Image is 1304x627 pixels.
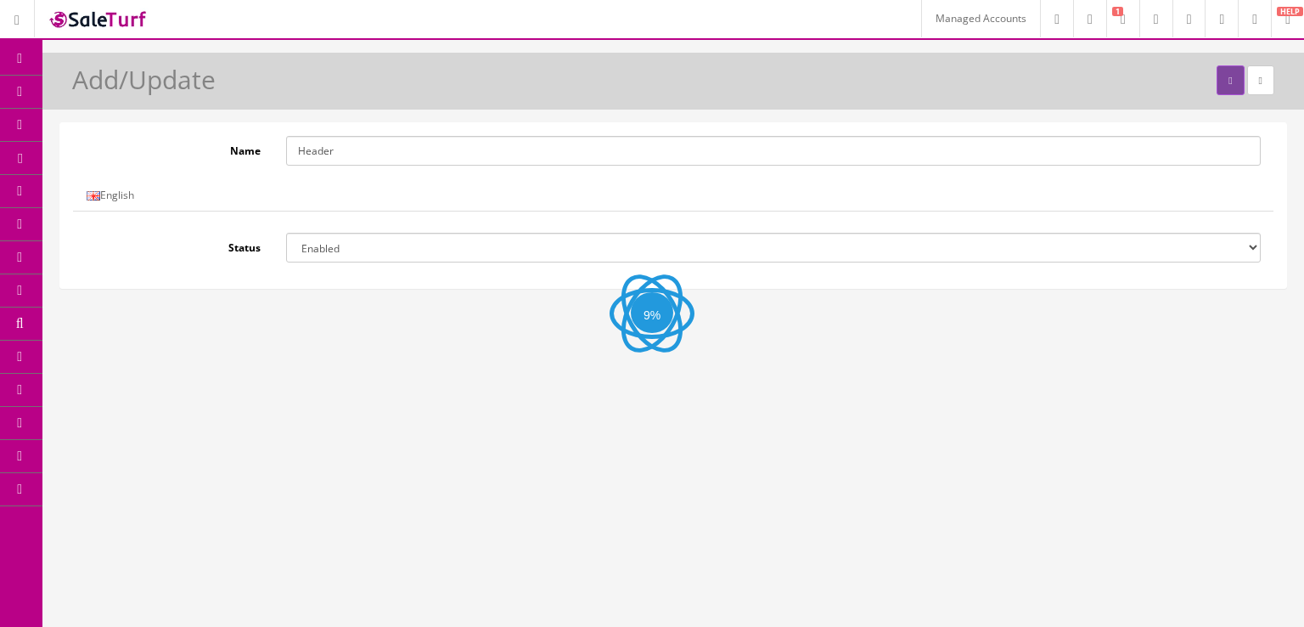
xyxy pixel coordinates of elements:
[48,8,149,31] img: SaleTurf
[286,136,1261,166] input: Name
[73,233,273,256] label: Status
[1217,65,1244,95] button: Save
[72,65,216,93] h1: Add/Update
[1247,65,1274,95] a: Cancel
[73,178,148,212] a: English
[1277,7,1303,16] span: HELP
[73,136,273,159] label: Name
[1112,7,1123,16] span: 1
[87,191,100,201] img: English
